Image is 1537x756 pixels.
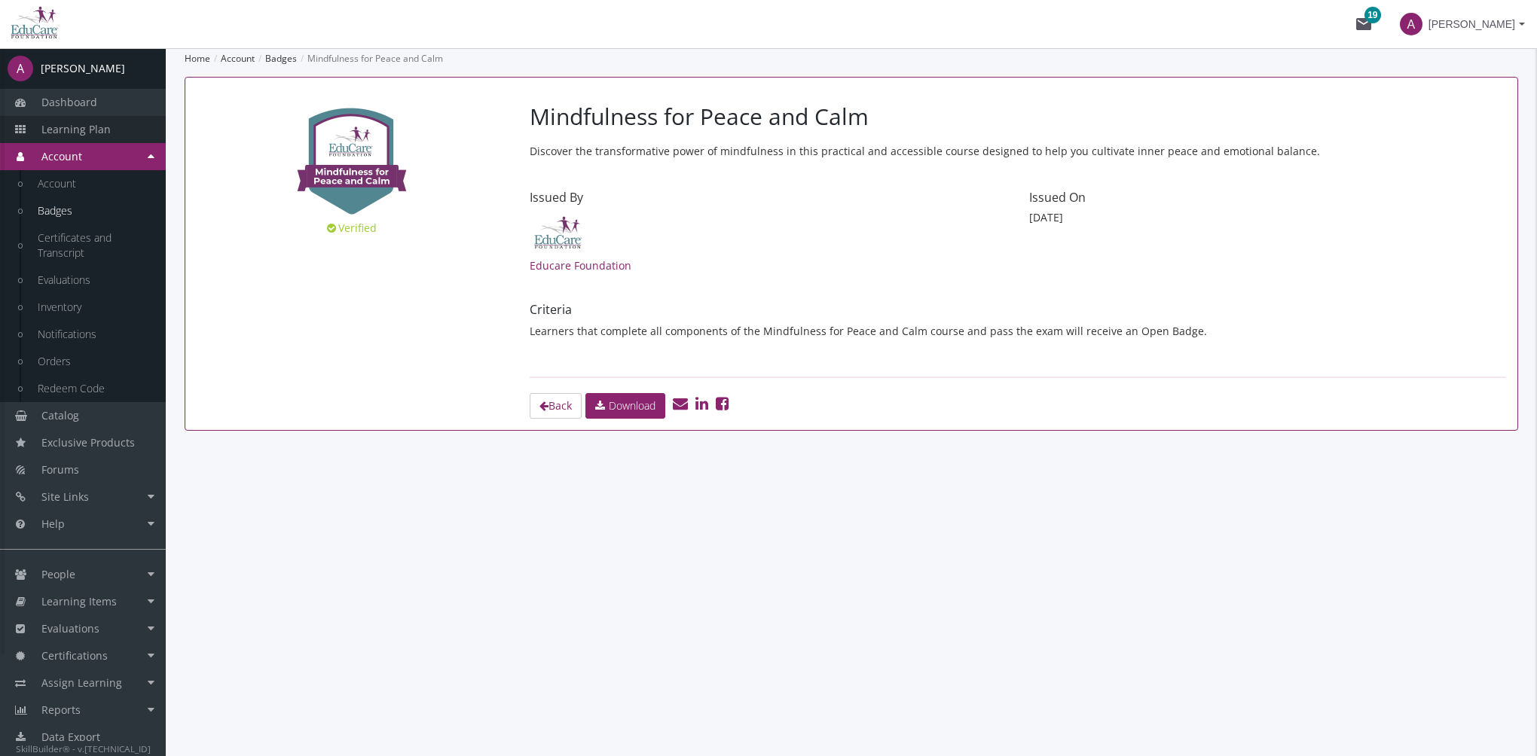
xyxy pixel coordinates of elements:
a: Educare Foundation [530,258,631,273]
span: A [8,56,33,81]
a: Badges [23,197,166,224]
a: Orders [23,348,166,375]
a: Notifications [23,321,166,348]
li: Mindfulness for Peace and Calm [297,48,443,69]
label: Issued On [1029,189,1086,206]
a: Certificates and Transcript [23,224,166,267]
button: Download [585,393,665,419]
span: Evaluations [41,621,99,636]
span: Forums [41,462,79,477]
span: Learning Items [41,594,117,608]
span: Dashboard [41,95,97,109]
p: Discover the transformative power of mindfulness in this practical and accessible course designed... [530,144,1506,159]
a: Account [221,52,255,65]
span: Reports [41,703,81,717]
span: Certifications [41,648,108,663]
span: Site Links [41,489,89,504]
a: Redeem Code [23,375,166,402]
mat-icon: mail [1355,15,1373,33]
span: A [1400,13,1422,35]
div: [PERSON_NAME] [41,61,125,76]
div: [DATE] [1029,210,1257,225]
span: People [41,567,75,581]
small: SkillBuilder® - v.[TECHNICAL_ID] [16,742,151,754]
span: [PERSON_NAME] [1429,11,1515,38]
a: Account [23,170,166,197]
span: Assign Learning [41,675,122,690]
span: Learning Plan [41,122,111,136]
a: Badges [265,52,297,65]
a: Home [185,52,210,65]
span: Data Export [41,730,100,744]
span: Exclusive Products [41,435,135,450]
h3: Criteria [530,303,1506,317]
label: Issued By [530,189,583,206]
a: Back [530,393,582,419]
span: Verified [338,221,377,235]
a: Inventory [23,294,166,321]
span: Help [41,517,65,531]
span: Back [548,398,572,413]
a: Share on Facebook [708,398,729,412]
p: Learners that complete all components of the Mindfulness for Peace and Calm course and pass the e... [530,324,1506,339]
span: Catalog [41,408,79,422]
a: Evaluations [23,267,166,294]
h2: Mindfulness for Peace and Calm [530,104,1506,129]
span: Account [41,149,82,163]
